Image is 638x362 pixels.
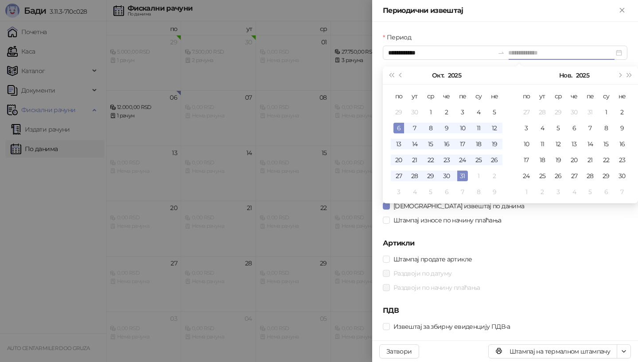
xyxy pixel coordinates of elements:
[407,168,423,184] td: 2025-10-28
[471,104,486,120] td: 2025-10-04
[439,88,455,104] th: че
[569,187,580,197] div: 4
[391,88,407,104] th: по
[617,187,627,197] div: 7
[390,215,505,225] span: Штампај износе по начину плаћања
[393,139,404,149] div: 13
[455,136,471,152] td: 2025-10-17
[553,155,564,165] div: 19
[566,136,582,152] td: 2025-11-13
[576,66,589,84] button: Изабери годину
[455,88,471,104] th: пе
[391,120,407,136] td: 2025-10-06
[457,155,468,165] div: 24
[486,120,502,136] td: 2025-10-12
[601,107,611,117] div: 1
[486,104,502,120] td: 2025-10-05
[455,168,471,184] td: 2025-10-31
[518,88,534,104] th: по
[489,155,500,165] div: 26
[617,107,627,117] div: 2
[617,5,627,16] button: Close
[550,88,566,104] th: ср
[393,123,404,133] div: 6
[601,155,611,165] div: 22
[537,155,548,165] div: 18
[489,107,500,117] div: 5
[423,168,439,184] td: 2025-10-29
[425,139,436,149] div: 15
[423,120,439,136] td: 2025-10-08
[582,152,598,168] td: 2025-11-21
[498,49,505,56] span: to
[518,136,534,152] td: 2025-11-10
[537,171,548,181] div: 25
[553,171,564,181] div: 26
[383,5,617,16] div: Периодични извештај
[486,168,502,184] td: 2025-11-02
[566,152,582,168] td: 2025-11-20
[383,305,627,316] h5: ПДВ
[471,88,486,104] th: су
[393,171,404,181] div: 27
[473,171,484,181] div: 1
[407,152,423,168] td: 2025-10-21
[390,283,483,292] span: Раздвоји по начину плаћања
[390,254,475,264] span: Штампај продате артикле
[471,152,486,168] td: 2025-10-25
[614,168,630,184] td: 2025-11-30
[585,187,595,197] div: 5
[566,88,582,104] th: че
[534,104,550,120] td: 2025-10-28
[625,66,634,84] button: Следећа година (Control + right)
[534,168,550,184] td: 2025-11-25
[585,171,595,181] div: 28
[521,123,532,133] div: 3
[601,123,611,133] div: 8
[518,152,534,168] td: 2025-11-17
[614,120,630,136] td: 2025-11-09
[439,104,455,120] td: 2025-10-02
[566,120,582,136] td: 2025-11-06
[569,123,580,133] div: 6
[409,171,420,181] div: 28
[534,184,550,200] td: 2025-12-02
[441,155,452,165] div: 23
[582,88,598,104] th: пе
[457,123,468,133] div: 10
[617,171,627,181] div: 30
[425,171,436,181] div: 29
[598,184,614,200] td: 2025-12-06
[425,155,436,165] div: 22
[407,88,423,104] th: ут
[489,123,500,133] div: 12
[585,123,595,133] div: 7
[393,187,404,197] div: 3
[388,48,494,58] input: Период
[598,136,614,152] td: 2025-11-15
[390,269,455,278] span: Раздвоји по датуму
[550,184,566,200] td: 2025-12-03
[559,66,572,84] button: Изабери месец
[569,155,580,165] div: 20
[617,123,627,133] div: 9
[537,187,548,197] div: 2
[407,120,423,136] td: 2025-10-07
[407,104,423,120] td: 2025-09-30
[423,152,439,168] td: 2025-10-22
[486,152,502,168] td: 2025-10-26
[550,120,566,136] td: 2025-11-05
[448,66,461,84] button: Изабери годину
[423,88,439,104] th: ср
[471,184,486,200] td: 2025-11-08
[432,66,444,84] button: Изабери месец
[457,107,468,117] div: 3
[425,107,436,117] div: 1
[409,139,420,149] div: 14
[423,184,439,200] td: 2025-11-05
[383,32,416,42] label: Период
[409,187,420,197] div: 4
[537,107,548,117] div: 28
[393,107,404,117] div: 29
[390,322,514,331] span: Извештај за збирну евиденцију ПДВ-а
